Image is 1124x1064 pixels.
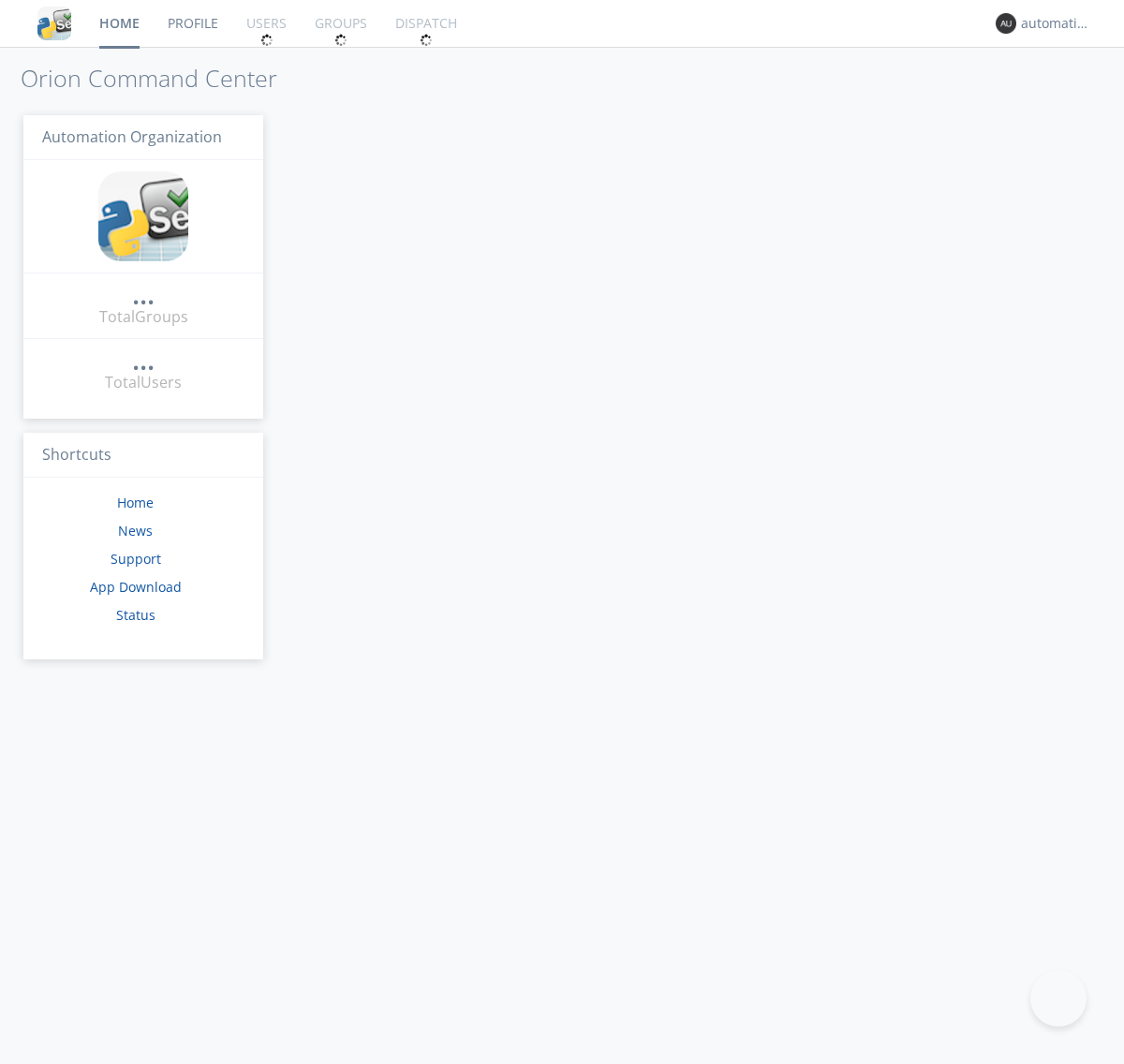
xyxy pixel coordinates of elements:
[111,550,161,568] a: Support
[1021,14,1091,33] div: automation+atlas0003
[118,522,153,539] a: News
[132,350,155,372] a: ...
[996,13,1016,34] img: 373638.png
[117,494,154,511] a: Home
[132,285,155,303] div: ...
[334,34,348,47] img: spin.svg
[105,372,182,393] div: Total Users
[1030,970,1087,1027] iframe: Toggle Customer Support
[420,34,433,47] img: spin.svg
[116,606,155,624] a: Status
[37,7,71,40] img: cddb5a64eb264b2086981ab96f4c1ba7
[99,306,188,328] div: Total Groups
[132,285,155,306] a: ...
[132,350,155,369] div: ...
[23,433,263,479] h3: Shortcuts
[42,126,222,147] span: Automation Organization
[90,578,182,596] a: App Download
[98,171,188,261] img: cddb5a64eb264b2086981ab96f4c1ba7
[260,34,274,47] img: spin.svg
